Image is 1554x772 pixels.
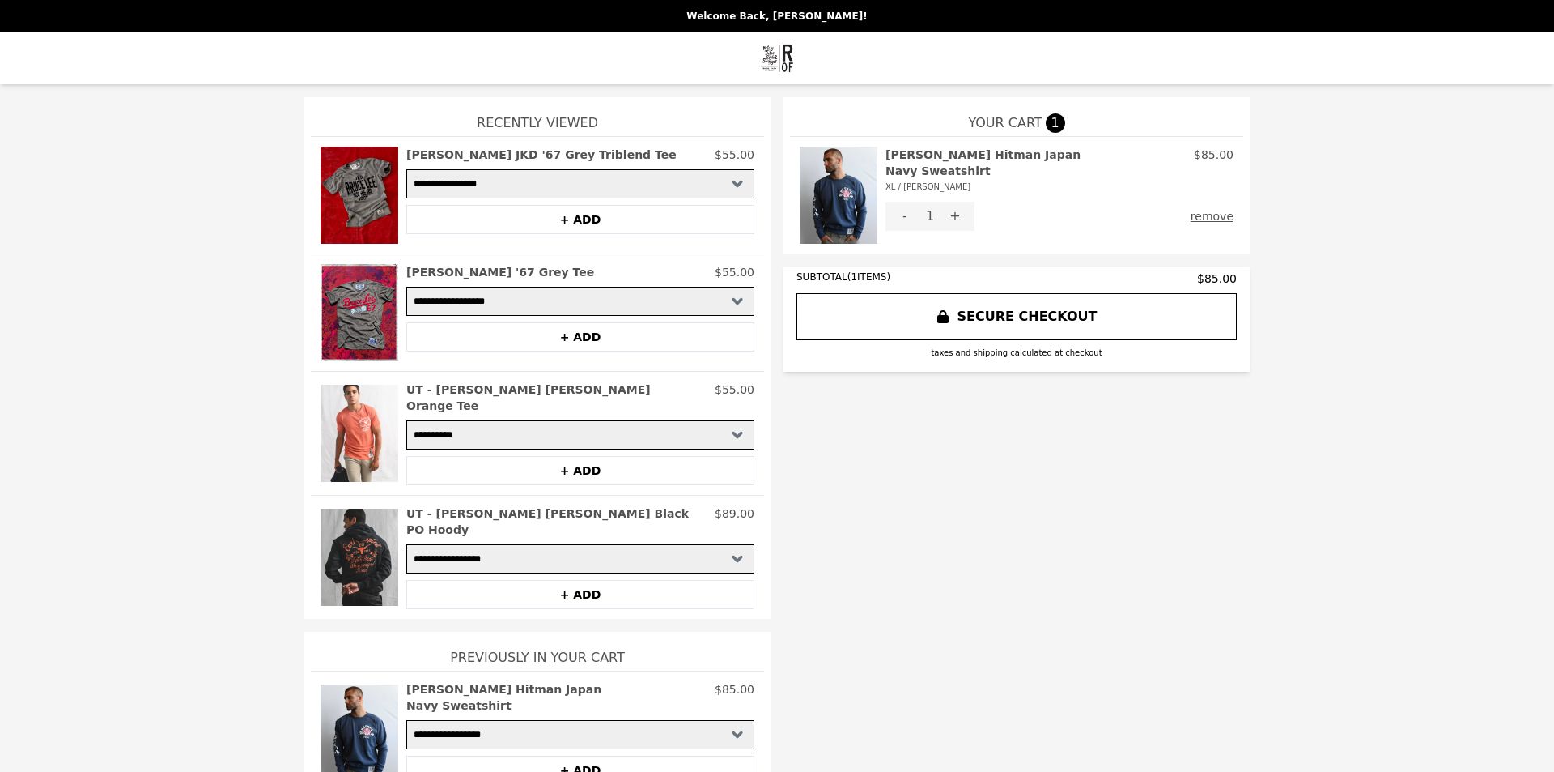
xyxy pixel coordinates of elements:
[406,580,754,609] button: + ADD
[924,202,936,231] div: 1
[10,10,1544,23] p: Welcome Back, [PERSON_NAME]!
[406,720,754,749] select: Select a product variant
[311,632,764,671] h1: Previously In Your Cart
[406,322,754,352] button: + ADD
[311,97,764,136] h1: Recently Viewed
[321,147,398,244] img: Bruce Lee JKD '67 Grey Triblend Tee
[715,264,754,280] p: $55.00
[321,264,398,361] img: Bruce Lee '67 Grey Tee
[796,347,1237,359] div: taxes and shipping calculated at checkout
[406,505,708,538] h2: UT - [PERSON_NAME] [PERSON_NAME] Black PO Hoody
[406,147,677,163] h2: [PERSON_NAME] JKD '67 Grey Triblend Tee
[761,42,793,75] img: Brand Logo
[1197,271,1237,287] span: $85.00
[715,505,754,538] p: $89.00
[796,293,1237,340] button: SECURE CHECKOUT
[800,147,877,244] img: Bret Hart Hitman Japan Navy Sweatshirt
[406,264,594,280] h2: [PERSON_NAME] '67 Grey Tee
[847,271,890,283] span: ( 1 ITEMS)
[406,169,754,198] select: Select a product variant
[406,544,754,574] select: Select a product variant
[1046,113,1065,133] span: 1
[1194,147,1233,163] p: $85.00
[796,271,847,283] span: SUBTOTAL
[406,205,754,234] button: + ADD
[321,382,398,485] img: UT - Earl Campbell Tyler Rose Orange Tee
[885,147,1187,195] h2: [PERSON_NAME] Hitman Japan Navy Sweatshirt
[406,287,754,316] select: Select a product variant
[885,202,924,231] button: -
[715,382,754,414] p: $55.00
[406,420,754,450] select: Select a product variant
[936,202,974,231] button: +
[406,681,708,714] h2: [PERSON_NAME] Hitman Japan Navy Sweatshirt
[406,456,754,485] button: + ADD
[715,681,754,714] p: $85.00
[715,147,754,163] p: $55.00
[321,505,398,609] img: UT - Earl Campbell Tyler Rose Black PO Hoody
[968,113,1042,133] span: YOUR CART
[1191,202,1233,231] button: remove
[885,179,1187,195] div: XL / [PERSON_NAME]
[406,382,708,414] h2: UT - [PERSON_NAME] [PERSON_NAME] Orange Tee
